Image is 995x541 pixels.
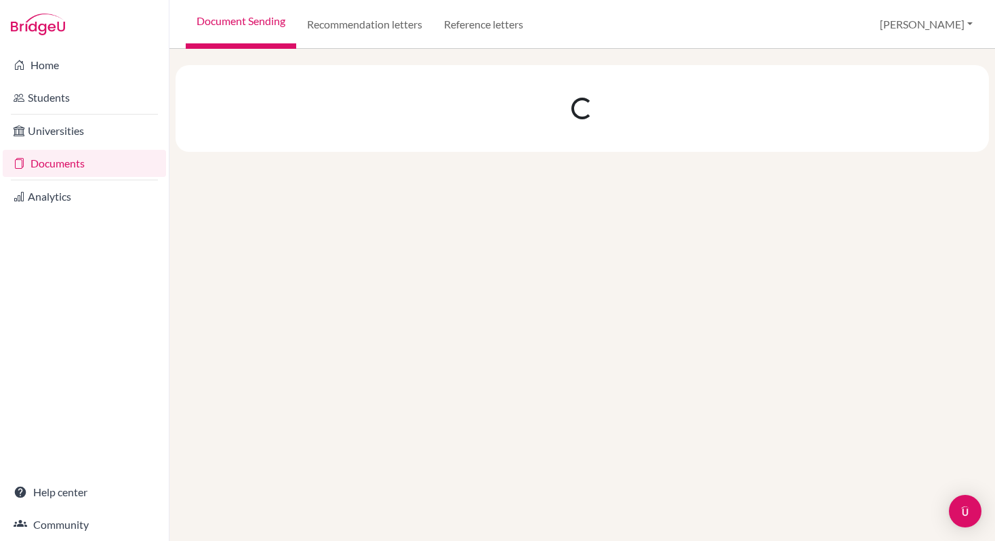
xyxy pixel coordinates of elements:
[3,117,166,144] a: Universities
[3,479,166,506] a: Help center
[11,14,65,35] img: Bridge-U
[3,150,166,177] a: Documents
[949,495,981,527] div: Open Intercom Messenger
[3,84,166,111] a: Students
[874,12,979,37] button: [PERSON_NAME]
[3,511,166,538] a: Community
[3,183,166,210] a: Analytics
[3,52,166,79] a: Home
